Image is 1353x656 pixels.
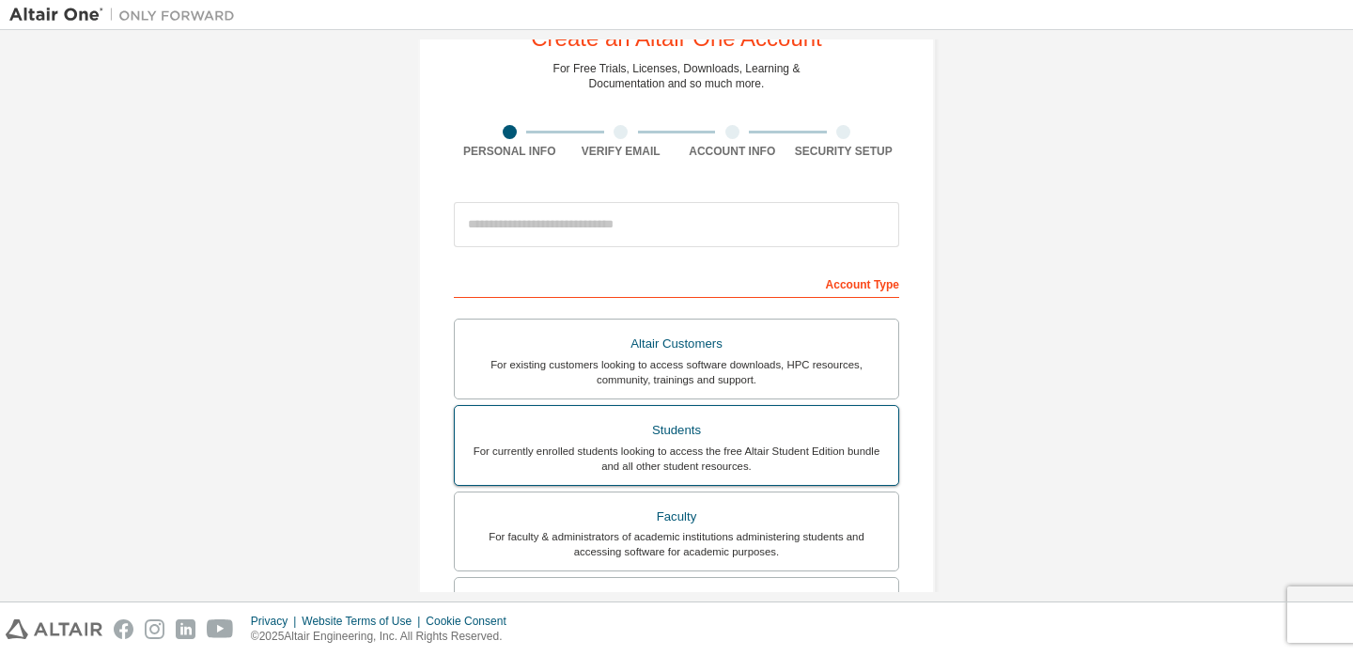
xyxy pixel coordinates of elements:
[6,619,102,639] img: altair_logo.svg
[9,6,244,24] img: Altair One
[466,589,887,616] div: Everyone else
[466,504,887,530] div: Faculty
[466,444,887,474] div: For currently enrolled students looking to access the free Altair Student Edition bundle and all ...
[176,619,195,639] img: linkedin.svg
[207,619,234,639] img: youtube.svg
[676,144,788,159] div: Account Info
[426,614,517,629] div: Cookie Consent
[114,619,133,639] img: facebook.svg
[251,614,302,629] div: Privacy
[531,27,822,50] div: Create an Altair One Account
[145,619,164,639] img: instagram.svg
[553,61,801,91] div: For Free Trials, Licenses, Downloads, Learning & Documentation and so much more.
[466,529,887,559] div: For faculty & administrators of academic institutions administering students and accessing softwa...
[454,144,566,159] div: Personal Info
[251,629,518,645] p: © 2025 Altair Engineering, Inc. All Rights Reserved.
[454,268,899,298] div: Account Type
[466,357,887,387] div: For existing customers looking to access software downloads, HPC resources, community, trainings ...
[788,144,900,159] div: Security Setup
[566,144,677,159] div: Verify Email
[466,331,887,357] div: Altair Customers
[466,417,887,444] div: Students
[302,614,426,629] div: Website Terms of Use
